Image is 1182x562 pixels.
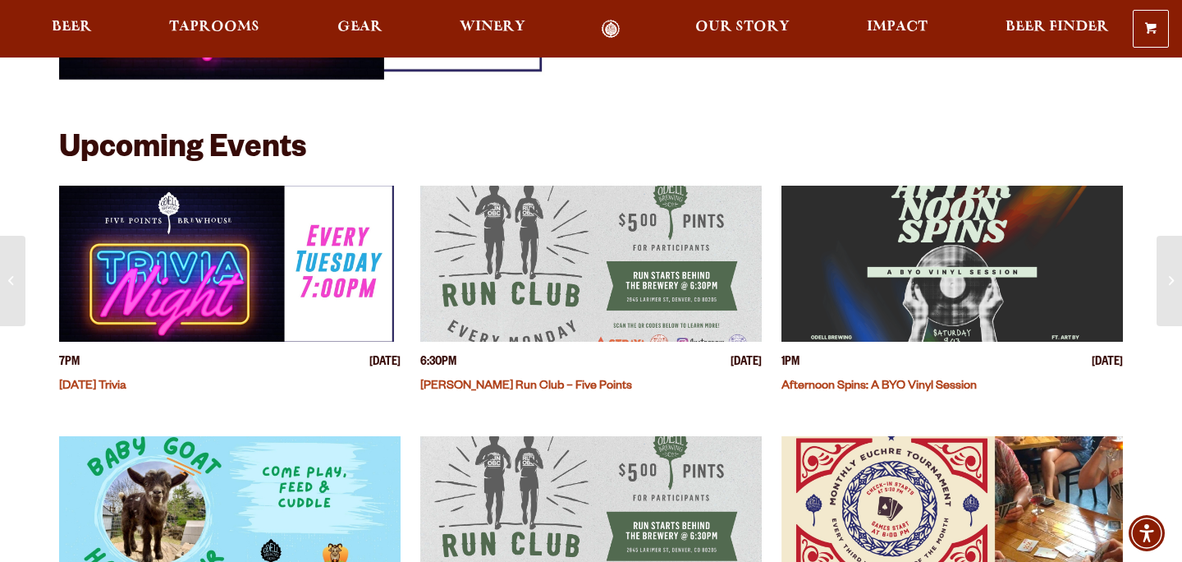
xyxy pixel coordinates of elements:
span: 6:30PM [420,355,456,372]
a: Winery [449,20,536,39]
a: Beer Finder [995,20,1120,39]
span: Beer [52,21,92,34]
a: View event details [420,186,762,342]
a: Gear [327,20,393,39]
a: View event details [781,186,1123,342]
span: [DATE] [369,355,401,372]
span: Taprooms [169,21,259,34]
a: [PERSON_NAME] Run Club – Five Points [420,380,632,394]
span: Gear [337,21,383,34]
span: 7PM [59,355,80,372]
a: Our Story [685,20,800,39]
a: Odell Home [580,20,642,39]
span: 1PM [781,355,799,372]
a: View event details [59,186,401,342]
span: [DATE] [731,355,762,372]
a: Impact [856,20,938,39]
span: Our Story [695,21,790,34]
a: Afternoon Spins: A BYO Vinyl Session [781,380,977,394]
a: [DATE] Trivia [59,380,126,394]
span: Winery [460,21,525,34]
a: Beer [41,20,103,39]
div: Accessibility Menu [1129,515,1165,551]
h2: Upcoming Events [59,133,306,169]
span: Beer Finder [1006,21,1109,34]
span: [DATE] [1092,355,1123,372]
span: Impact [867,21,928,34]
a: Taprooms [158,20,270,39]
